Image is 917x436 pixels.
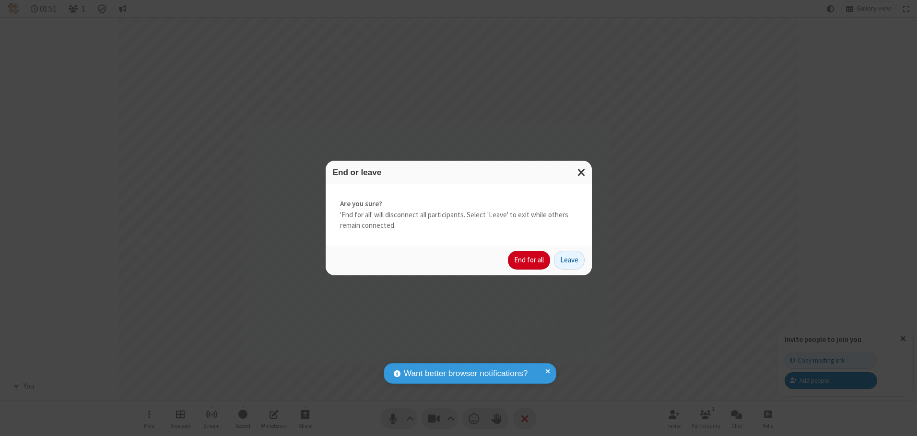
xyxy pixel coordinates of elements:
h3: End or leave [333,168,585,177]
button: Close modal [572,161,592,184]
strong: Are you sure? [340,199,577,210]
button: End for all [508,251,550,270]
span: Want better browser notifications? [404,367,528,380]
div: 'End for all' will disconnect all participants. Select 'Leave' to exit while others remain connec... [326,184,592,246]
button: Leave [554,251,585,270]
